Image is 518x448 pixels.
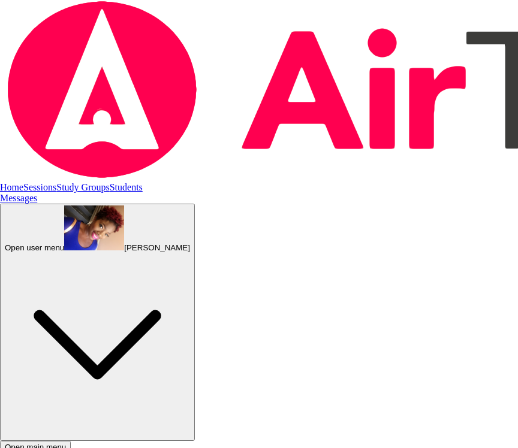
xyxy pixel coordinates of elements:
a: Study Groups [56,182,109,192]
span: [PERSON_NAME] [124,243,190,252]
span: Open user menu [5,243,64,252]
a: Students [110,182,143,192]
a: Sessions [23,182,56,192]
